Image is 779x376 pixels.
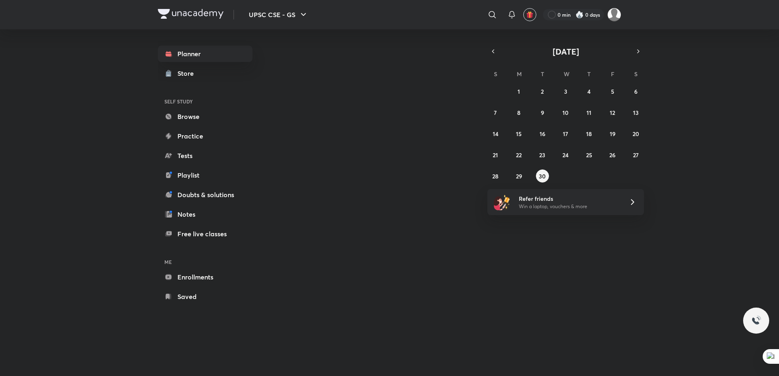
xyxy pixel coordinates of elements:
a: Doubts & solutions [158,187,252,203]
button: September 20, 2025 [629,127,642,140]
button: [DATE] [499,46,633,57]
button: avatar [523,8,536,21]
abbr: September 30, 2025 [539,172,546,180]
abbr: September 23, 2025 [539,151,545,159]
abbr: September 24, 2025 [562,151,569,159]
a: Enrollments [158,269,252,285]
img: streak [575,11,584,19]
img: avatar [526,11,533,18]
abbr: September 19, 2025 [610,130,615,138]
a: Browse [158,108,252,125]
abbr: September 22, 2025 [516,151,522,159]
div: Store [177,68,199,78]
button: September 12, 2025 [606,106,619,119]
button: September 25, 2025 [582,148,595,161]
button: September 2, 2025 [536,85,549,98]
button: September 10, 2025 [559,106,572,119]
button: September 9, 2025 [536,106,549,119]
button: September 4, 2025 [582,85,595,98]
button: September 15, 2025 [512,127,525,140]
span: [DATE] [553,46,579,57]
button: September 23, 2025 [536,148,549,161]
h6: ME [158,255,252,269]
abbr: September 14, 2025 [493,130,498,138]
abbr: Tuesday [541,70,544,78]
abbr: September 27, 2025 [633,151,639,159]
button: September 8, 2025 [512,106,525,119]
abbr: September 2, 2025 [541,88,544,95]
button: September 11, 2025 [582,106,595,119]
abbr: September 12, 2025 [610,109,615,117]
abbr: September 11, 2025 [586,109,591,117]
abbr: September 20, 2025 [633,130,639,138]
a: Company Logo [158,9,224,21]
h6: Refer friends [519,194,619,203]
a: Tests [158,147,252,164]
img: ttu [751,316,761,325]
a: Planner [158,46,252,62]
a: Notes [158,206,252,222]
abbr: September 1, 2025 [518,88,520,95]
button: September 27, 2025 [629,148,642,161]
button: September 16, 2025 [536,127,549,140]
button: September 17, 2025 [559,127,572,140]
abbr: September 6, 2025 [634,88,637,95]
img: referral [494,194,510,210]
p: Win a laptop, vouchers & more [519,203,619,210]
button: September 14, 2025 [489,127,502,140]
abbr: September 18, 2025 [586,130,592,138]
abbr: September 8, 2025 [517,109,520,117]
button: September 18, 2025 [582,127,595,140]
abbr: September 13, 2025 [633,109,639,117]
abbr: September 7, 2025 [494,109,497,117]
abbr: September 26, 2025 [609,151,615,159]
abbr: September 25, 2025 [586,151,592,159]
abbr: September 9, 2025 [541,109,544,117]
abbr: September 4, 2025 [587,88,591,95]
h6: SELF STUDY [158,95,252,108]
img: Ayushi Singh [607,8,621,22]
img: Company Logo [158,9,224,19]
button: September 13, 2025 [629,106,642,119]
abbr: Saturday [634,70,637,78]
button: September 6, 2025 [629,85,642,98]
button: September 28, 2025 [489,169,502,183]
button: September 24, 2025 [559,148,572,161]
abbr: September 17, 2025 [563,130,568,138]
button: September 26, 2025 [606,148,619,161]
button: UPSC CSE - GS [244,7,313,23]
a: Saved [158,288,252,305]
abbr: September 5, 2025 [611,88,614,95]
abbr: Friday [611,70,614,78]
abbr: September 29, 2025 [516,172,522,180]
button: September 19, 2025 [606,127,619,140]
button: September 22, 2025 [512,148,525,161]
abbr: Sunday [494,70,497,78]
button: September 1, 2025 [512,85,525,98]
button: September 30, 2025 [536,169,549,183]
abbr: September 21, 2025 [493,151,498,159]
button: September 21, 2025 [489,148,502,161]
abbr: September 28, 2025 [492,172,498,180]
button: September 29, 2025 [512,169,525,183]
abbr: Thursday [587,70,591,78]
button: September 3, 2025 [559,85,572,98]
abbr: September 16, 2025 [540,130,545,138]
abbr: September 3, 2025 [564,88,567,95]
button: September 5, 2025 [606,85,619,98]
a: Practice [158,128,252,144]
abbr: Monday [517,70,522,78]
abbr: Wednesday [564,70,569,78]
a: Free live classes [158,226,252,242]
a: Playlist [158,167,252,183]
a: Store [158,65,252,81]
button: September 7, 2025 [489,106,502,119]
abbr: September 15, 2025 [516,130,522,138]
abbr: September 10, 2025 [562,109,569,117]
